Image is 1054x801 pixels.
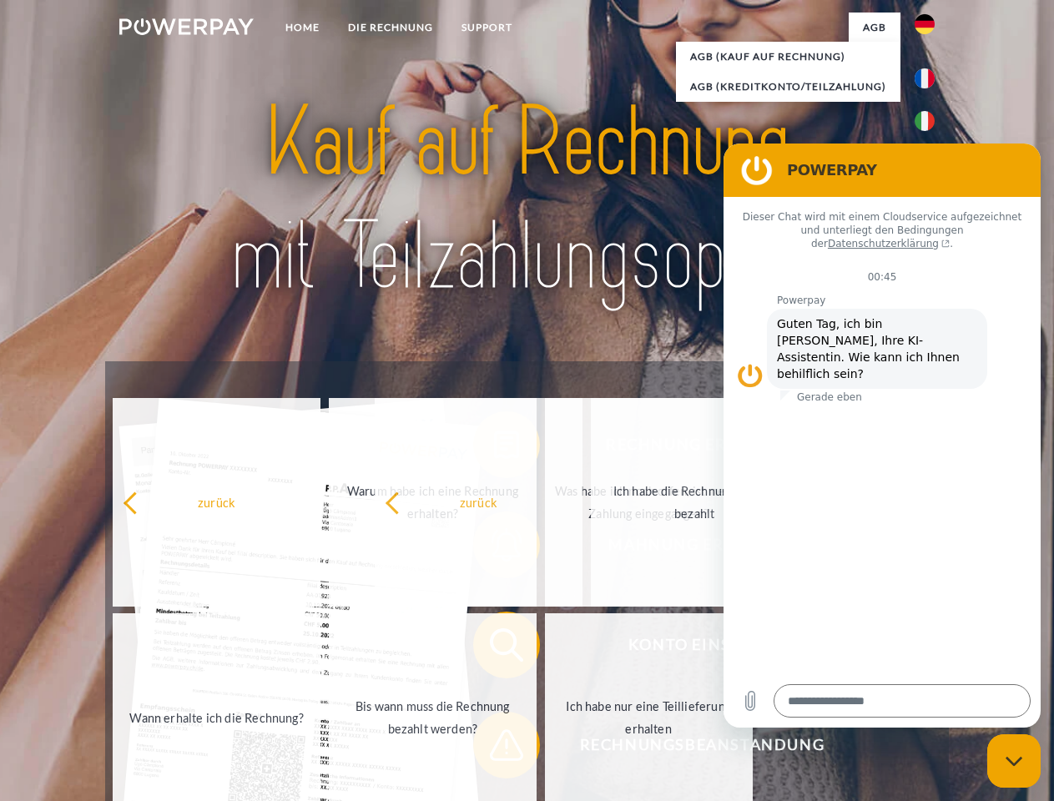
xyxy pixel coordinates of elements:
[601,480,789,525] div: Ich habe die Rechnung bereits bezahlt
[849,13,900,43] a: agb
[724,144,1041,728] iframe: Messaging-Fenster
[123,491,310,513] div: zurück
[447,13,527,43] a: SUPPORT
[123,706,310,728] div: Wann erhalte ich die Rechnung?
[334,13,447,43] a: DIE RECHNUNG
[987,734,1041,788] iframe: Schaltfläche zum Öffnen des Messaging-Fensters; Konversation läuft
[339,480,527,525] div: Warum habe ich eine Rechnung erhalten?
[159,80,895,320] img: title-powerpay_de.svg
[915,111,935,131] img: it
[271,13,334,43] a: Home
[339,695,527,740] div: Bis wann muss die Rechnung bezahlt werden?
[119,18,254,35] img: logo-powerpay-white.svg
[915,14,935,34] img: de
[676,72,900,102] a: AGB (Kreditkonto/Teilzahlung)
[676,42,900,72] a: AGB (Kauf auf Rechnung)
[385,491,572,513] div: zurück
[555,695,743,740] div: Ich habe nur eine Teillieferung erhalten
[915,68,935,88] img: fr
